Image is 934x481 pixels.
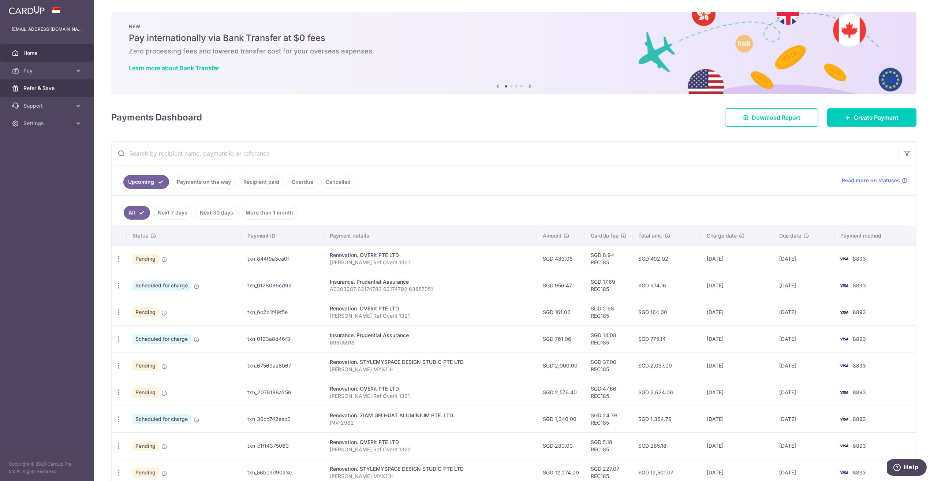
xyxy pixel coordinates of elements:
[330,305,531,312] div: Renovation. OVERit PTE LTD
[132,467,158,478] span: Pending
[827,108,916,127] a: Create Payment
[837,468,851,477] img: Bank Card
[779,232,801,239] span: Due date
[537,432,585,459] td: SGD 280.00
[834,226,916,245] th: Payment method
[242,226,324,245] th: Payment ID
[701,406,774,432] td: [DATE]
[773,245,834,272] td: [DATE]
[111,12,916,94] img: Bank transfer banner
[837,361,851,370] img: Bank Card
[330,312,531,320] p: [PERSON_NAME] Ref Overit 1321
[242,432,324,459] td: txn_c1f14375060
[537,245,585,272] td: SGD 483.08
[701,299,774,325] td: [DATE]
[773,299,834,325] td: [DATE]
[330,385,531,392] div: Renovation. OVERit PTE LTD
[853,282,866,288] span: 8893
[837,335,851,343] img: Bank Card
[23,85,72,92] span: Refer & Save
[242,379,324,406] td: txn_2078188a256
[330,358,531,366] div: Renovation. STYLEMYSPACE DESIGN STUDIO PTE LTD
[321,175,355,189] a: Cancelled
[853,256,866,262] span: 8893
[701,352,774,379] td: [DATE]
[242,245,324,272] td: txn_844f9a3ca0f
[585,325,632,352] td: SGD 14.08 REC185
[537,352,585,379] td: SGD 2,000.00
[853,443,866,449] span: 8893
[123,175,169,189] a: Upcoming
[701,379,774,406] td: [DATE]
[853,362,866,369] span: 8893
[9,6,45,15] img: CardUp
[132,414,191,424] span: Scheduled for charge
[112,142,898,165] input: Search by recipient name, payment id or reference
[242,325,324,352] td: txn_0193a8d46f3
[701,272,774,299] td: [DATE]
[241,206,298,220] a: More than 1 month
[287,175,318,189] a: Overdue
[124,206,150,220] a: All
[12,26,82,33] p: [EMAIL_ADDRESS][DOMAIN_NAME]
[330,251,531,259] div: Renovation. OVERit PTE LTD
[537,299,585,325] td: SGD 161.02
[585,352,632,379] td: SGD 37.00 REC185
[585,406,632,432] td: SGD 24.79 REC185
[132,280,191,291] span: Scheduled for charge
[837,281,851,290] img: Bank Card
[632,272,701,299] td: SGD 974.16
[707,232,737,239] span: Charge date
[773,432,834,459] td: [DATE]
[330,419,531,426] p: INV-2982
[242,272,324,299] td: txn_0128086cd92
[23,102,72,109] span: Support
[239,175,284,189] a: Recipient paid
[585,299,632,325] td: SGD 2.98 REC185
[330,286,531,293] p: A0303287 62174783 62174792 63857051
[837,254,851,263] img: Bank Card
[853,309,866,315] span: 8893
[132,254,158,264] span: Pending
[129,32,899,44] h5: Pay internationally via Bank Transfer at $0 fees
[129,47,899,56] h6: Zero processing fees and lowered transfer cost for your overseas expenses
[773,325,834,352] td: [DATE]
[638,232,662,239] span: Total amt.
[330,332,531,339] div: Insurance. Prudential Assurance
[632,299,701,325] td: SGD 164.00
[725,108,818,127] a: Download Report
[111,111,202,124] h4: Payments Dashboard
[887,459,927,477] iframe: Opens a widget where you can find more information
[132,307,158,317] span: Pending
[842,177,907,184] a: Read more on statuses
[132,361,158,371] span: Pending
[837,388,851,397] img: Bank Card
[537,272,585,299] td: SGD 956.47
[854,113,898,122] span: Create Payment
[242,406,324,432] td: txn_30cc742eec0
[153,206,192,220] a: Next 7 days
[585,379,632,406] td: SGD 47.66 REC185
[330,412,531,419] div: Renovation. ZIAM GEI HUAT ALUMINIUM PTE. LTD.
[330,259,531,266] p: [PERSON_NAME] Ref Overit 1321
[632,245,701,272] td: SGD 492.02
[632,432,701,459] td: SGD 285.18
[23,67,72,74] span: Pay
[585,272,632,299] td: SGD 17.69 REC185
[23,49,72,57] span: Home
[632,325,701,352] td: SGD 775.14
[701,325,774,352] td: [DATE]
[837,308,851,317] img: Bank Card
[330,339,531,346] p: 69805918
[837,441,851,450] img: Bank Card
[585,432,632,459] td: SGD 5.18 REC185
[537,379,585,406] td: SGD 2,576.40
[773,406,834,432] td: [DATE]
[330,366,531,373] p: [PERSON_NAME] MYX11H
[132,441,158,451] span: Pending
[543,232,561,239] span: Amount
[842,177,900,184] span: Read more on statuses
[752,113,800,122] span: Download Report
[632,406,701,432] td: SGD 1,364.79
